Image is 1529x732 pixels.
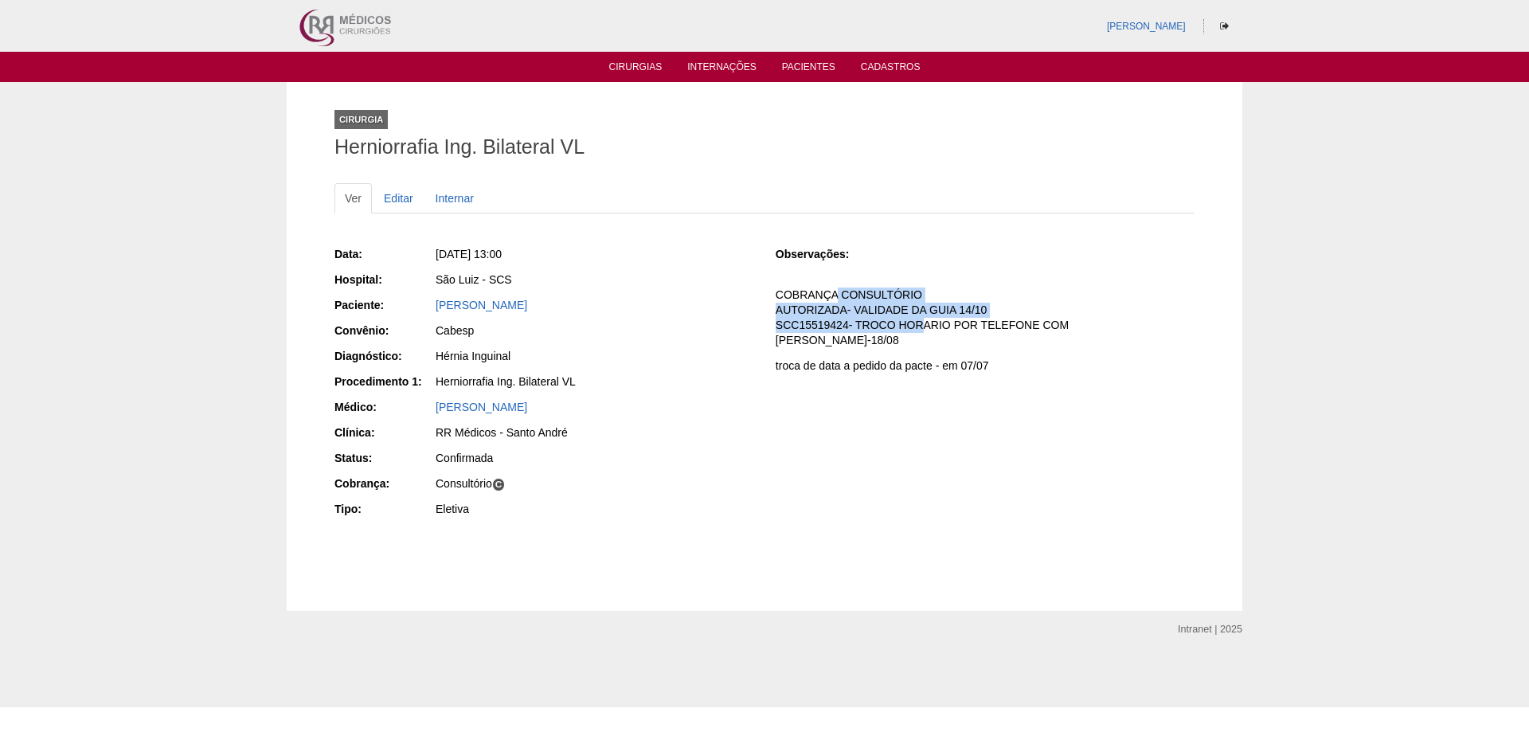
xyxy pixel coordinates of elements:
[609,61,663,77] a: Cirurgias
[492,478,506,491] span: C
[436,401,527,413] a: [PERSON_NAME]
[436,323,753,339] div: Cabesp
[436,425,753,440] div: RR Médicos - Santo André
[776,246,875,262] div: Observações:
[436,248,502,260] span: [DATE] 13:00
[334,348,434,364] div: Diagnóstico:
[436,272,753,288] div: São Luiz - SCS
[776,358,1195,374] p: troca de data a pedido da pacte - em 07/07
[334,137,1195,157] h1: Herniorrafia Ing. Bilateral VL
[436,450,753,466] div: Confirmada
[436,476,753,491] div: Consultório
[334,323,434,339] div: Convênio:
[436,348,753,364] div: Hérnia Inguinal
[776,288,1195,348] p: COBRANÇA CONSULTÓRIO AUTORIZADA- VALIDADE DA GUIA 14/10 SCC15519424- TROCO HORARIO POR TELEFONE C...
[334,297,434,313] div: Paciente:
[334,374,434,389] div: Procedimento 1:
[334,246,434,262] div: Data:
[334,425,434,440] div: Clínica:
[687,61,757,77] a: Internações
[861,61,921,77] a: Cadastros
[373,183,424,213] a: Editar
[334,501,434,517] div: Tipo:
[334,110,388,129] div: Cirurgia
[1220,22,1229,31] i: Sair
[334,399,434,415] div: Médico:
[782,61,835,77] a: Pacientes
[334,272,434,288] div: Hospital:
[334,476,434,491] div: Cobrança:
[425,183,484,213] a: Internar
[1107,21,1186,32] a: [PERSON_NAME]
[334,450,434,466] div: Status:
[436,299,527,311] a: [PERSON_NAME]
[436,501,753,517] div: Eletiva
[436,374,753,389] div: Herniorrafia Ing. Bilateral VL
[1178,621,1242,637] div: Intranet | 2025
[334,183,372,213] a: Ver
